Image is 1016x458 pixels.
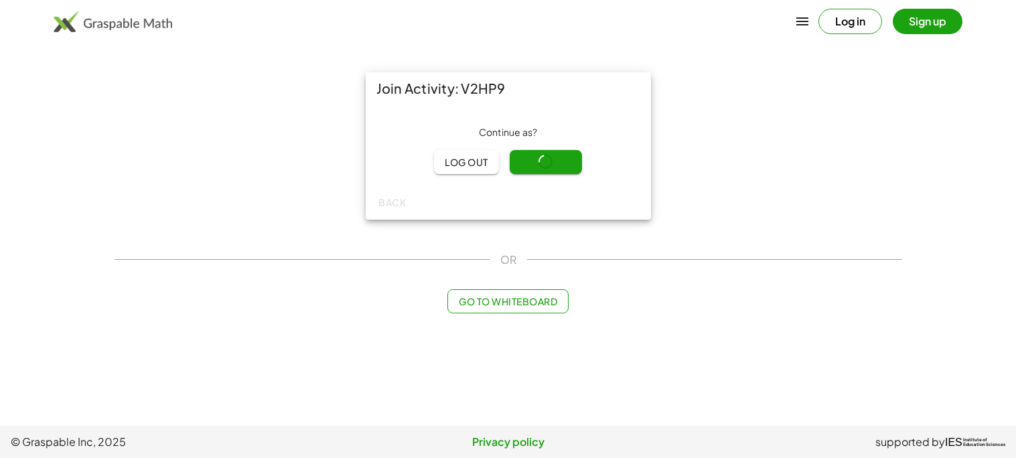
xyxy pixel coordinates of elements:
[875,434,945,450] span: supported by
[447,289,569,313] button: Go to Whiteboard
[11,434,342,450] span: © Graspable Inc, 2025
[366,72,651,104] div: Join Activity: V2HP9
[445,156,488,168] span: Log out
[818,9,882,34] button: Log in
[500,252,516,268] span: OR
[893,9,962,34] button: Sign up
[963,438,1005,447] span: Institute of Education Sciences
[342,434,674,450] a: Privacy policy
[376,126,640,139] div: Continue as ?
[945,434,1005,450] a: IESInstitute ofEducation Sciences
[434,150,499,174] button: Log out
[459,295,557,307] span: Go to Whiteboard
[945,436,962,449] span: IES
